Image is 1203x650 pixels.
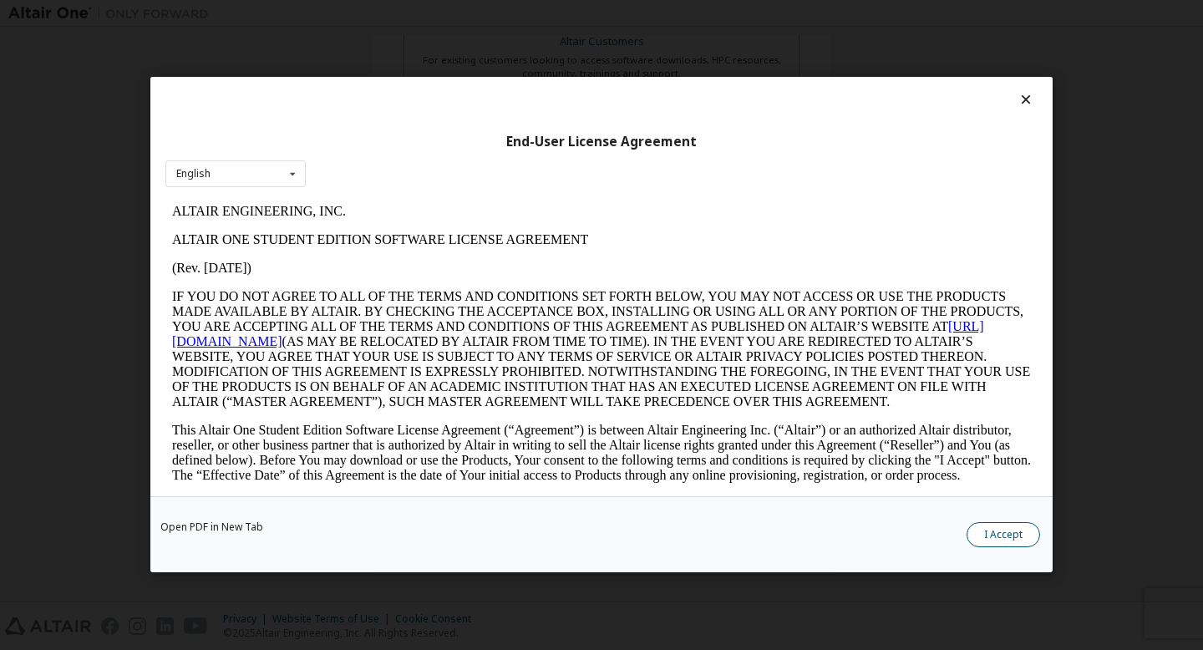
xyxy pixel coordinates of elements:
[7,7,865,22] p: ALTAIR ENGINEERING, INC.
[7,92,865,212] p: IF YOU DO NOT AGREE TO ALL OF THE TERMS AND CONDITIONS SET FORTH BELOW, YOU MAY NOT ACCESS OR USE...
[160,523,263,533] a: Open PDF in New Tab
[176,169,211,179] div: English
[7,63,865,79] p: (Rev. [DATE])
[967,523,1040,548] button: I Accept
[165,134,1038,150] div: End-User License Agreement
[7,226,865,286] p: This Altair One Student Edition Software License Agreement (“Agreement”) is between Altair Engine...
[7,122,819,151] a: [URL][DOMAIN_NAME]
[7,35,865,50] p: ALTAIR ONE STUDENT EDITION SOFTWARE LICENSE AGREEMENT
